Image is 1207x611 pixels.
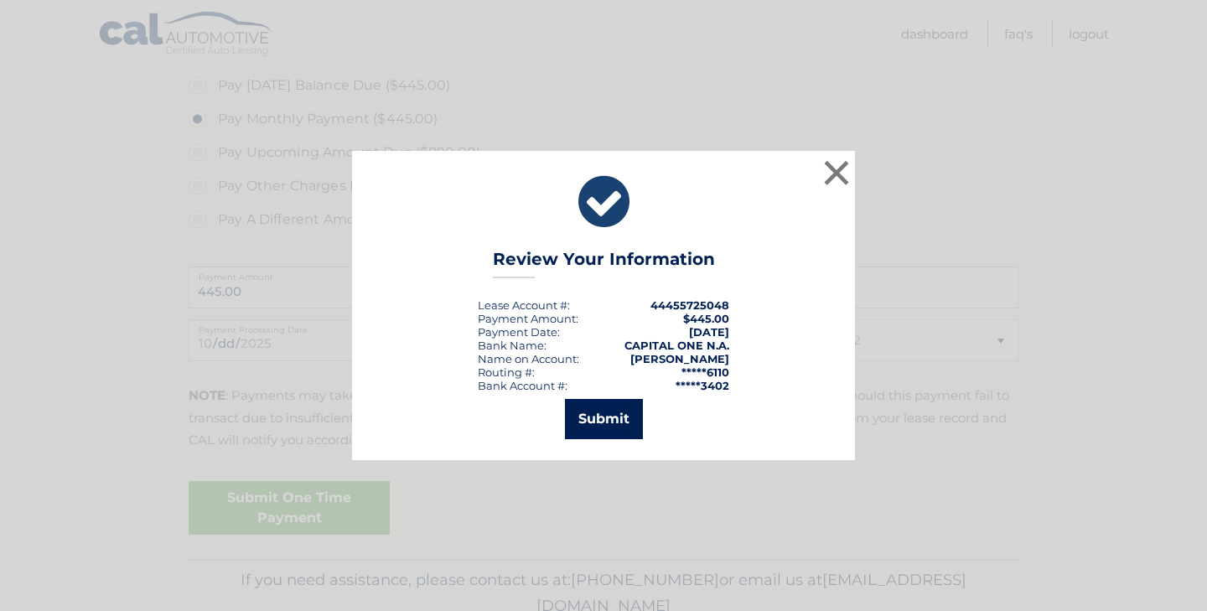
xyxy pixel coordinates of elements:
button: × [820,156,853,189]
strong: [PERSON_NAME] [630,352,729,365]
div: Routing #: [478,365,535,379]
div: : [478,325,560,339]
span: Payment Date [478,325,557,339]
button: Submit [565,399,643,439]
strong: 44455725048 [650,298,729,312]
h3: Review Your Information [493,249,715,278]
div: Name on Account: [478,352,579,365]
strong: CAPITAL ONE N.A. [624,339,729,352]
div: Bank Name: [478,339,547,352]
div: Payment Amount: [478,312,578,325]
div: Bank Account #: [478,379,567,392]
span: [DATE] [689,325,729,339]
div: Lease Account #: [478,298,570,312]
span: $445.00 [683,312,729,325]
